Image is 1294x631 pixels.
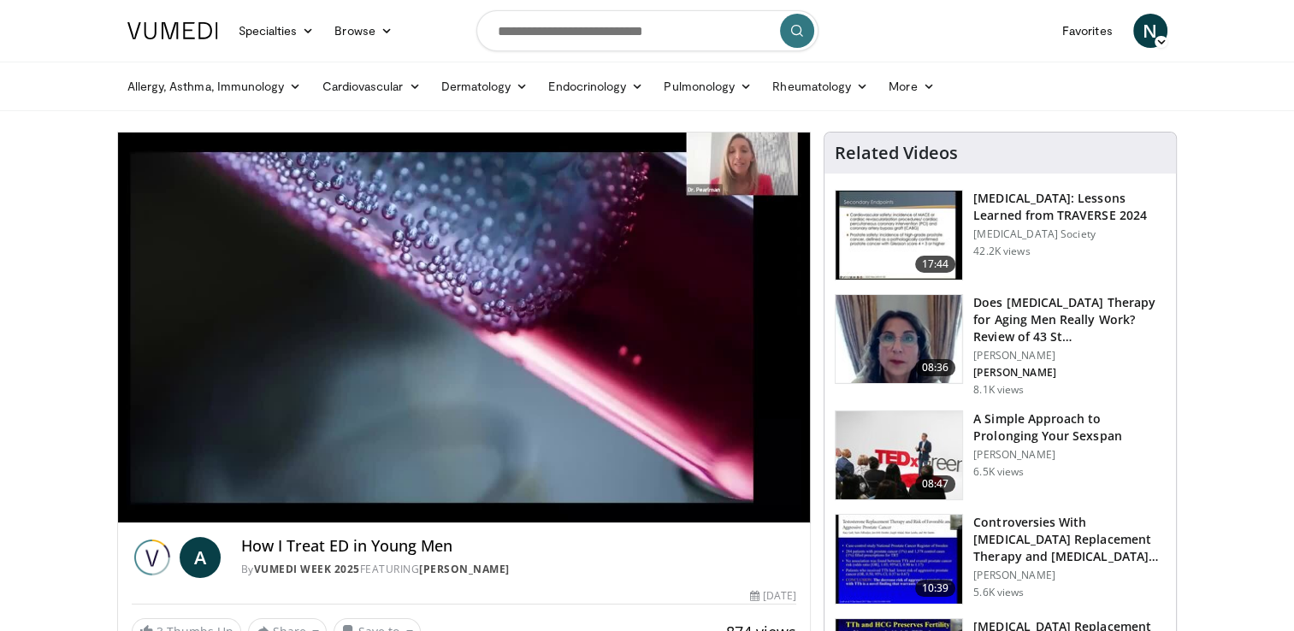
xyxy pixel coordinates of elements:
[1133,14,1167,48] a: N
[973,448,1166,462] p: [PERSON_NAME]
[973,227,1166,241] p: [MEDICAL_DATA] Society
[973,366,1166,380] p: [PERSON_NAME]
[915,256,956,273] span: 17:44
[973,383,1024,397] p: 8.1K views
[324,14,403,48] a: Browse
[915,359,956,376] span: 08:36
[835,294,1166,397] a: 08:36 Does [MEDICAL_DATA] Therapy for Aging Men Really Work? Review of 43 St… [PERSON_NAME] [PERS...
[973,245,1030,258] p: 42.2K views
[973,294,1166,345] h3: Does [MEDICAL_DATA] Therapy for Aging Men Really Work? Review of 43 St…
[836,515,962,604] img: 418933e4-fe1c-4c2e-be56-3ce3ec8efa3b.150x105_q85_crop-smart_upscale.jpg
[254,562,360,576] a: Vumedi Week 2025
[878,69,944,103] a: More
[228,14,325,48] a: Specialties
[653,69,762,103] a: Pulmonology
[973,190,1166,224] h3: [MEDICAL_DATA]: Lessons Learned from TRAVERSE 2024
[973,410,1166,445] h3: A Simple Approach to Prolonging Your Sexspan
[973,465,1024,479] p: 6.5K views
[973,514,1166,565] h3: Controversies With [MEDICAL_DATA] Replacement Therapy and [MEDICAL_DATA] Can…
[311,69,430,103] a: Cardiovascular
[836,295,962,384] img: 4d4bce34-7cbb-4531-8d0c-5308a71d9d6c.150x105_q85_crop-smart_upscale.jpg
[750,588,796,604] div: [DATE]
[241,562,797,577] div: By FEATURING
[973,349,1166,363] p: [PERSON_NAME]
[762,69,878,103] a: Rheumatology
[431,69,539,103] a: Dermatology
[180,537,221,578] a: A
[132,537,173,578] img: Vumedi Week 2025
[836,191,962,280] img: 1317c62a-2f0d-4360-bee0-b1bff80fed3c.150x105_q85_crop-smart_upscale.jpg
[1052,14,1123,48] a: Favorites
[835,143,958,163] h4: Related Videos
[241,537,797,556] h4: How I Treat ED in Young Men
[835,190,1166,280] a: 17:44 [MEDICAL_DATA]: Lessons Learned from TRAVERSE 2024 [MEDICAL_DATA] Society 42.2K views
[117,69,312,103] a: Allergy, Asthma, Immunology
[538,69,653,103] a: Endocrinology
[835,514,1166,604] a: 10:39 Controversies With [MEDICAL_DATA] Replacement Therapy and [MEDICAL_DATA] Can… [PERSON_NAME]...
[835,410,1166,501] a: 08:47 A Simple Approach to Prolonging Your Sexspan [PERSON_NAME] 6.5K views
[476,10,818,51] input: Search topics, interventions
[118,133,811,523] video-js: Video Player
[127,22,218,39] img: VuMedi Logo
[915,580,956,597] span: 10:39
[973,586,1024,599] p: 5.6K views
[836,411,962,500] img: c4bd4661-e278-4c34-863c-57c104f39734.150x105_q85_crop-smart_upscale.jpg
[973,569,1166,582] p: [PERSON_NAME]
[419,562,510,576] a: [PERSON_NAME]
[915,475,956,492] span: 08:47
